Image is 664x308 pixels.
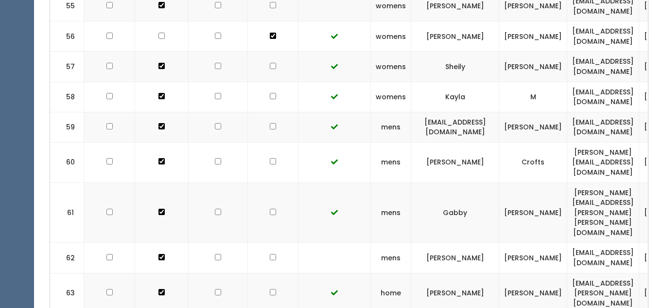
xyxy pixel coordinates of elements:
td: [EMAIL_ADDRESS][DOMAIN_NAME] [411,112,499,142]
td: mens [371,142,411,182]
td: [EMAIL_ADDRESS][DOMAIN_NAME] [567,243,639,273]
td: 62 [50,243,84,273]
td: Gabby [411,182,499,243]
td: Sheily [411,52,499,82]
td: Kayla [411,82,499,112]
td: [EMAIL_ADDRESS][DOMAIN_NAME] [567,21,639,52]
td: [PERSON_NAME][EMAIL_ADDRESS][PERSON_NAME][PERSON_NAME][DOMAIN_NAME] [567,182,639,243]
td: [PERSON_NAME] [411,243,499,273]
td: womens [371,52,411,82]
td: 58 [50,82,84,112]
td: mens [371,182,411,243]
td: 59 [50,112,84,142]
td: [PERSON_NAME] [499,243,567,273]
td: M [499,82,567,112]
td: [PERSON_NAME] [411,21,499,52]
td: womens [371,21,411,52]
td: [EMAIL_ADDRESS][DOMAIN_NAME] [567,112,639,142]
td: mens [371,243,411,273]
td: [PERSON_NAME] [411,142,499,182]
td: 56 [50,21,84,52]
td: 60 [50,142,84,182]
td: Crofts [499,142,567,182]
td: [PERSON_NAME] [499,182,567,243]
td: [EMAIL_ADDRESS][DOMAIN_NAME] [567,52,639,82]
td: mens [371,112,411,142]
td: [PERSON_NAME] [499,52,567,82]
td: womens [371,82,411,112]
td: [PERSON_NAME] [499,21,567,52]
td: [EMAIL_ADDRESS][DOMAIN_NAME] [567,82,639,112]
td: 57 [50,52,84,82]
td: 61 [50,182,84,243]
td: [PERSON_NAME][EMAIL_ADDRESS][DOMAIN_NAME] [567,142,639,182]
td: [PERSON_NAME] [499,112,567,142]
